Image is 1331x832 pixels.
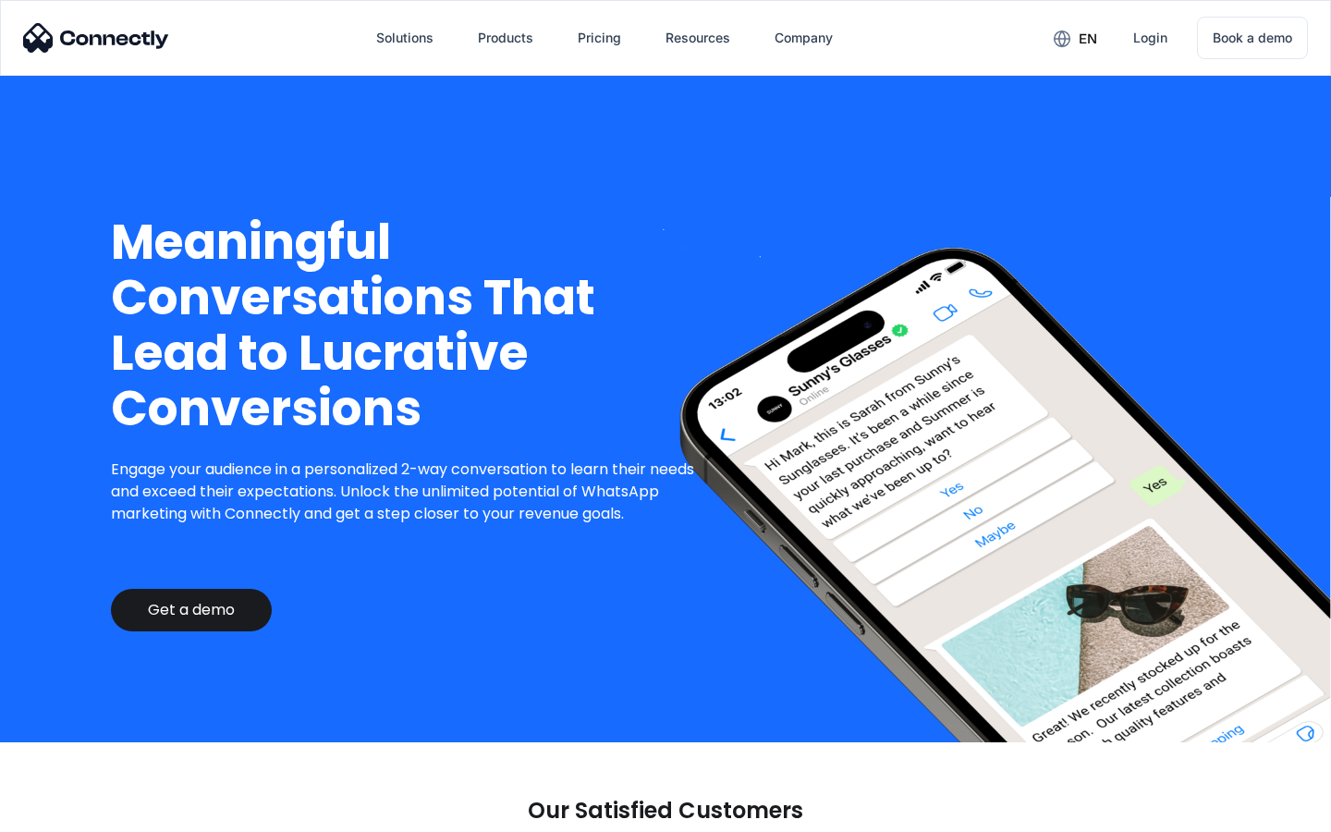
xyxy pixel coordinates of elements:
div: Pricing [578,25,621,51]
aside: Language selected: English [18,800,111,826]
a: Get a demo [111,589,272,631]
h1: Meaningful Conversations That Lead to Lucrative Conversions [111,214,709,436]
div: Get a demo [148,601,235,619]
div: en [1079,26,1097,52]
a: Login [1118,16,1182,60]
img: Connectly Logo [23,23,169,53]
div: Resources [665,25,730,51]
div: Company [775,25,833,51]
p: Our Satisfied Customers [528,798,803,824]
div: Products [478,25,533,51]
p: Engage your audience in a personalized 2-way conversation to learn their needs and exceed their e... [111,459,709,525]
a: Pricing [563,16,636,60]
ul: Language list [37,800,111,826]
div: Solutions [376,25,433,51]
div: Login [1133,25,1167,51]
a: Book a demo [1197,17,1308,59]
